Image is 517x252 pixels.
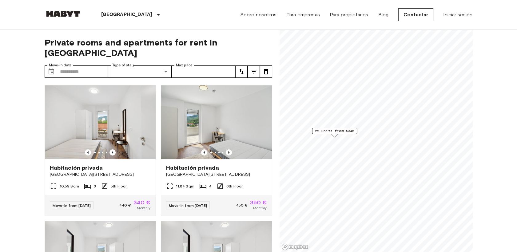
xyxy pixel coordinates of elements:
a: Marketing picture of unit AT-21-001-113-02Previous imagePrevious imageHabitación privada[GEOGRAPH... [161,85,272,216]
button: Previous image [109,149,116,156]
a: Mapbox logo [281,243,308,250]
span: Habitación privada [50,164,103,171]
button: tune [235,65,248,78]
span: 5th Floor [111,183,127,189]
label: Move-in date [49,63,72,68]
a: Iniciar sesión [443,11,472,18]
span: 6th Floor [226,183,243,189]
label: Type of stay [112,63,134,68]
span: Monthly [253,205,267,211]
button: Choose date [45,65,58,78]
span: Monthly [137,205,150,211]
label: Max price [176,63,193,68]
img: Marketing picture of unit AT-21-001-097-01 [45,85,156,159]
button: Previous image [85,149,91,156]
p: [GEOGRAPHIC_DATA] [101,11,153,18]
span: 4 [209,183,212,189]
span: 440 € [119,203,131,208]
a: Para propietarios [330,11,368,18]
a: Marketing picture of unit AT-21-001-097-01Previous imagePrevious imageHabitación privada[GEOGRAPH... [45,85,156,216]
span: Private rooms and apartments for rent in [GEOGRAPHIC_DATA] [45,37,272,58]
img: Marketing picture of unit AT-21-001-113-02 [161,85,272,159]
button: Previous image [201,149,207,156]
span: 340 € [133,200,151,205]
button: tune [260,65,272,78]
span: Move-in from [DATE] [53,203,91,208]
a: Para empresas [286,11,320,18]
span: 10.59 Sqm [60,183,79,189]
span: 3 [94,183,96,189]
span: 11.84 Sqm [176,183,194,189]
span: [GEOGRAPHIC_DATA][STREET_ADDRESS] [166,171,267,178]
span: [GEOGRAPHIC_DATA][STREET_ADDRESS] [50,171,151,178]
img: Habyt [45,11,82,17]
a: Contactar [398,8,433,21]
a: Blog [378,11,388,18]
a: Sobre nosotros [240,11,276,18]
div: Map marker [312,128,357,137]
span: Habitación privada [166,164,219,171]
span: 350 € [250,200,267,205]
button: tune [248,65,260,78]
span: 22 units from €340 [315,128,354,134]
span: Move-in from [DATE] [169,203,207,208]
span: 450 € [236,203,248,208]
button: Previous image [226,149,232,156]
